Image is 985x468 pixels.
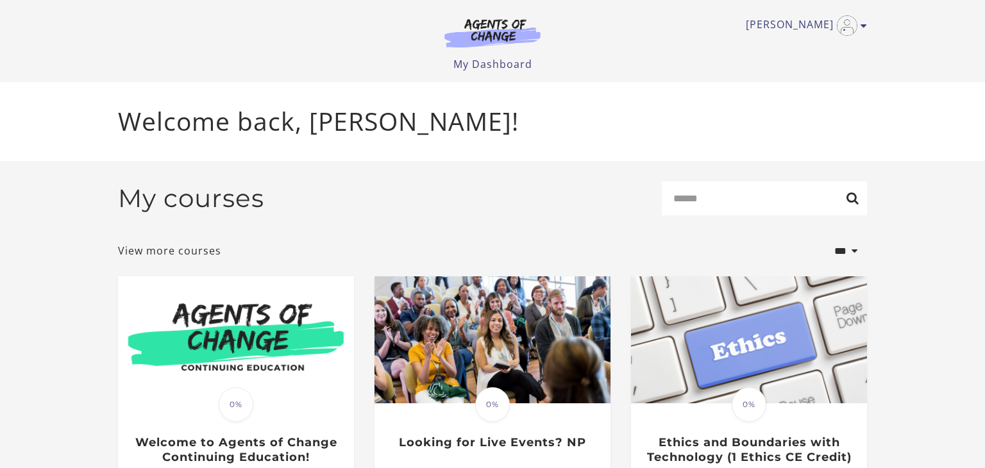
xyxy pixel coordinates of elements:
[453,57,532,71] a: My Dashboard
[644,435,853,464] h3: Ethics and Boundaries with Technology (1 Ethics CE Credit)
[431,18,554,47] img: Agents of Change Logo
[475,387,510,422] span: 0%
[118,103,867,140] p: Welcome back, [PERSON_NAME]!
[388,435,596,450] h3: Looking for Live Events? NP
[219,387,253,422] span: 0%
[732,387,766,422] span: 0%
[118,183,264,213] h2: My courses
[118,243,221,258] a: View more courses
[746,15,861,36] a: Toggle menu
[131,435,340,464] h3: Welcome to Agents of Change Continuing Education!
